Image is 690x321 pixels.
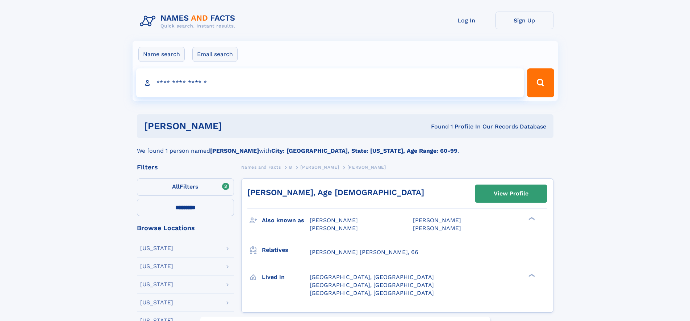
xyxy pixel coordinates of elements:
[310,282,434,288] span: [GEOGRAPHIC_DATA], [GEOGRAPHIC_DATA]
[137,225,234,231] div: Browse Locations
[262,214,310,227] h3: Also known as
[136,68,524,97] input: search input
[262,271,310,283] h3: Lived in
[140,245,173,251] div: [US_STATE]
[527,216,535,221] div: ❯
[310,274,434,280] span: [GEOGRAPHIC_DATA], [GEOGRAPHIC_DATA]
[310,290,434,296] span: [GEOGRAPHIC_DATA], [GEOGRAPHIC_DATA]
[527,273,535,278] div: ❯
[494,185,528,202] div: View Profile
[137,12,241,31] img: Logo Names and Facts
[438,12,495,29] a: Log In
[137,138,553,155] div: We found 1 person named with .
[475,185,547,202] a: View Profile
[262,244,310,256] h3: Relatives
[289,165,292,170] span: B
[310,248,418,256] a: [PERSON_NAME] [PERSON_NAME], 66
[247,188,424,197] a: [PERSON_NAME], Age [DEMOGRAPHIC_DATA]
[241,162,281,172] a: Names and Facts
[140,263,173,269] div: [US_STATE]
[140,300,173,305] div: [US_STATE]
[310,225,358,232] span: [PERSON_NAME]
[137,164,234,170] div: Filters
[137,178,234,196] label: Filters
[300,165,339,170] span: [PERSON_NAME]
[413,225,461,232] span: [PERSON_NAME]
[326,123,546,131] div: Found 1 Profile In Our Records Database
[172,183,180,190] span: All
[310,217,358,224] span: [PERSON_NAME]
[300,162,339,172] a: [PERSON_NAME]
[495,12,553,29] a: Sign Up
[144,122,327,131] h1: [PERSON_NAME]
[271,147,457,154] b: City: [GEOGRAPHIC_DATA], State: [US_STATE], Age Range: 60-99
[140,282,173,287] div: [US_STATE]
[192,47,238,62] label: Email search
[413,217,461,224] span: [PERSON_NAME]
[347,165,386,170] span: [PERSON_NAME]
[527,68,554,97] button: Search Button
[289,162,292,172] a: B
[210,147,259,154] b: [PERSON_NAME]
[138,47,185,62] label: Name search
